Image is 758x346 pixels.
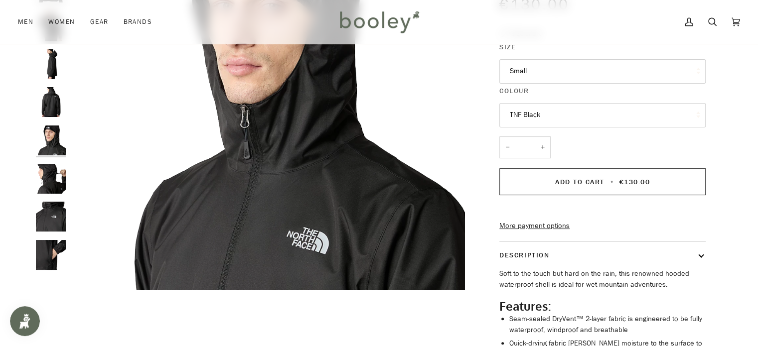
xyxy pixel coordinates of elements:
li: Seam-sealed DryVent™ 2-layer fabric is engineered to be fully waterproof, windproof and breathable [509,314,706,335]
img: Booley [335,7,423,36]
span: €130.00 [619,177,650,187]
span: Women [48,17,75,27]
button: TNF Black [499,103,706,127]
button: Description [499,242,706,268]
span: Brands [123,17,152,27]
span: • [607,177,616,187]
span: Add to Cart [555,177,605,187]
img: The North Face Men's Quest Jacket TNF Black - Booley Galway [36,202,66,231]
span: Gear [90,17,109,27]
iframe: Button to open loyalty program pop-up [10,306,40,336]
button: Add to Cart • €130.00 [499,168,706,195]
a: More payment options [499,221,706,231]
img: The North Face Men's Quest Jacket TNF Black - Booley Galway [36,164,66,194]
span: Colour [499,86,529,96]
button: + [535,136,551,159]
img: The North Face Men's Quest Jacket TNF Black - Booley Galway [36,49,66,79]
h2: Features: [499,299,706,314]
button: Small [499,59,706,84]
p: Soft to the touch but hard on the rain, this renowned hooded waterproof shell is ideal for wet mo... [499,268,706,290]
input: Quantity [499,136,551,159]
img: The North Face Men's Quest Jacket TNF Black - Booley Galway [36,87,66,117]
span: Men [18,17,33,27]
span: Size [499,42,516,52]
img: The North Face Men's Quest Jacket TNF Black - Booley Galway [36,240,66,270]
img: The North Face Men's Quest Jacket TNF Black - Booley Galway [36,125,66,155]
button: − [499,136,515,159]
